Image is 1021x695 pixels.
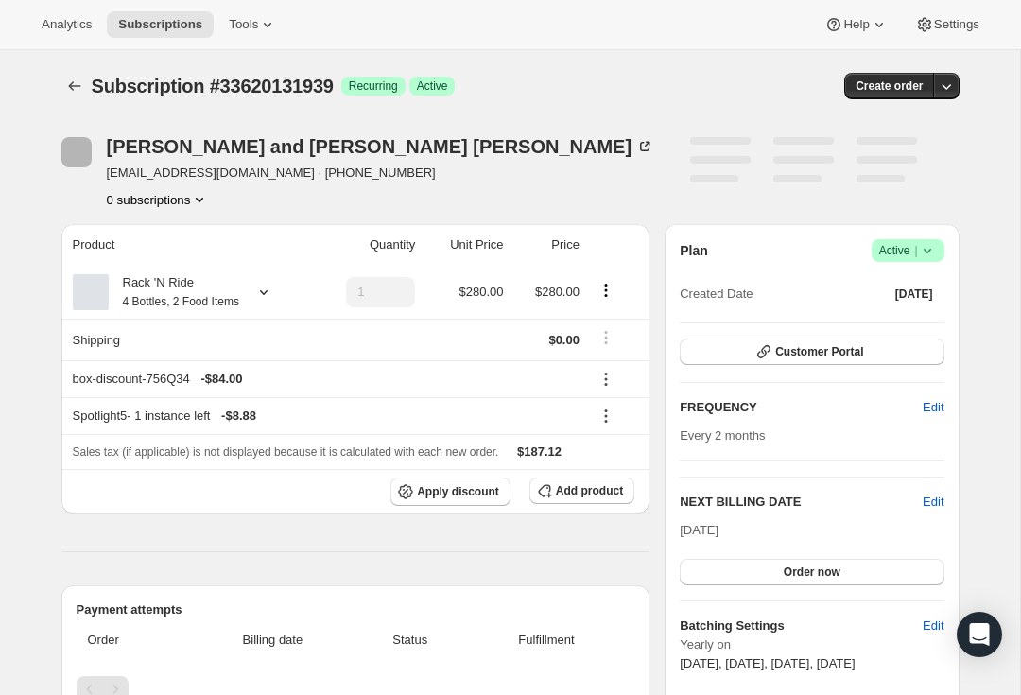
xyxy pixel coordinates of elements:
span: Status [362,631,459,650]
span: [EMAIL_ADDRESS][DOMAIN_NAME] · [PHONE_NUMBER] [107,164,655,182]
small: 4 Bottles, 2 Food Items [123,295,239,308]
span: [DATE] [680,523,718,537]
span: Edit [923,398,943,417]
span: Analytics [42,17,92,32]
span: Tools [229,17,258,32]
span: Order now [784,565,840,580]
button: Help [813,11,899,38]
span: Subscriptions [118,17,202,32]
button: Customer Portal [680,339,943,365]
span: Settings [934,17,979,32]
button: Edit [923,493,943,512]
span: Recurring [349,78,398,94]
span: Yearly on [680,635,943,654]
button: [DATE] [884,281,944,307]
button: Apply discount [390,478,510,506]
span: Subscription #33620131939 [92,76,334,96]
h2: FREQUENCY [680,398,923,417]
span: Fulfillment [470,631,623,650]
span: - $8.88 [221,407,256,426]
span: Edit [923,617,943,635]
h6: Batching Settings [680,617,923,635]
span: Customer Portal [775,344,863,359]
span: - $84.00 [200,370,242,389]
button: Edit [911,392,955,423]
span: [DATE] [895,287,933,302]
span: Created Date [680,285,753,304]
button: Product actions [591,280,621,301]
span: [DATE], [DATE], [DATE], [DATE] [680,656,855,670]
span: Add product [556,483,623,498]
button: Subscriptions [61,73,88,99]
span: Apply discount [417,484,499,499]
th: Price [510,224,585,266]
span: Create order [856,78,923,94]
span: Gary and Janette Aiello [61,137,92,167]
span: Sales tax (if applicable) is not displayed because it is calculated with each new order. [73,445,499,459]
button: Add product [529,478,634,504]
button: Tools [217,11,288,38]
span: $187.12 [517,444,562,459]
div: Rack 'N Ride [109,273,239,311]
th: Order [77,619,190,661]
h2: NEXT BILLING DATE [680,493,923,512]
button: Edit [911,611,955,641]
h2: Plan [680,241,708,260]
span: | [914,243,917,258]
span: $280.00 [459,285,504,299]
button: Analytics [30,11,103,38]
th: Product [61,224,312,266]
h2: Payment attempts [77,600,635,619]
button: Order now [680,559,943,585]
div: box-discount-756Q34 [73,370,580,389]
button: Shipping actions [591,327,621,348]
button: Subscriptions [107,11,214,38]
span: Billing date [195,631,351,650]
span: Help [843,17,869,32]
div: Spotlight5 - 1 instance left [73,407,580,426]
span: Active [417,78,448,94]
button: Settings [904,11,991,38]
span: Every 2 months [680,428,765,443]
span: $0.00 [548,333,580,347]
div: [PERSON_NAME] and [PERSON_NAME] [PERSON_NAME] [107,137,655,156]
div: Open Intercom Messenger [957,612,1002,657]
button: Product actions [107,190,210,209]
th: Unit Price [421,224,509,266]
span: $280.00 [535,285,580,299]
button: Create order [844,73,934,99]
span: Active [879,241,937,260]
th: Shipping [61,319,312,360]
th: Quantity [312,224,422,266]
